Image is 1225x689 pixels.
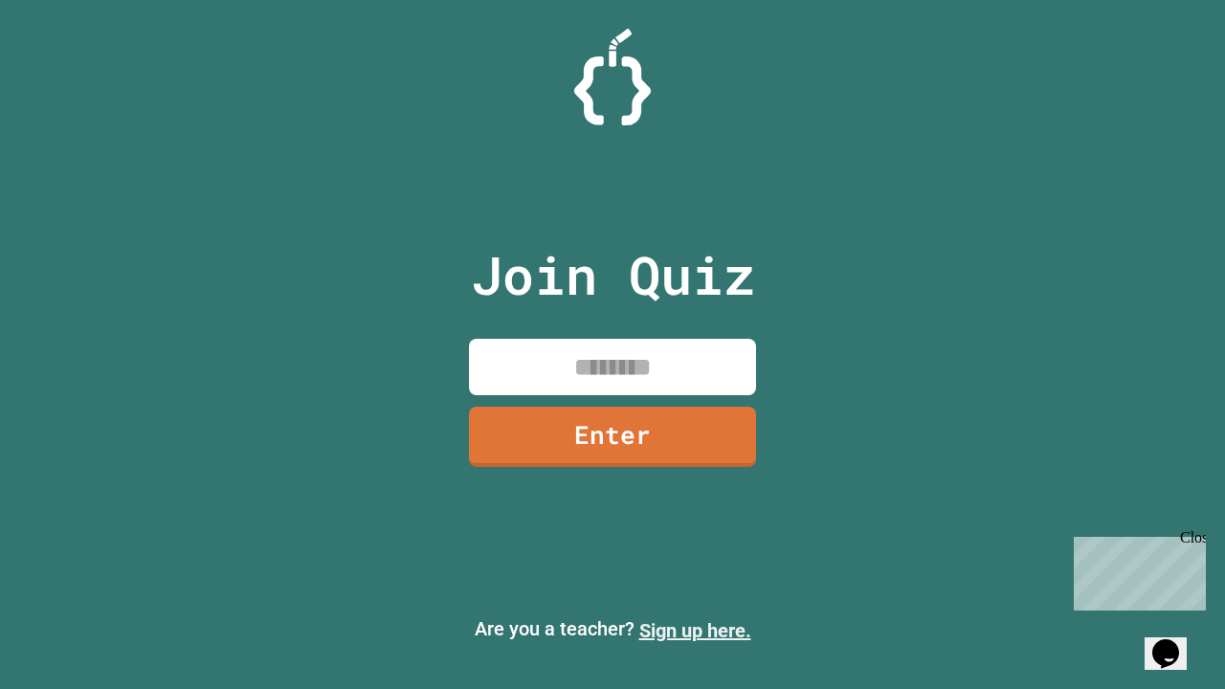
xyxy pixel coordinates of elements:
iframe: chat widget [1145,612,1206,670]
a: Sign up here. [639,619,751,642]
p: Join Quiz [471,235,755,315]
div: Chat with us now!Close [8,8,132,122]
img: Logo.svg [574,29,651,125]
iframe: chat widget [1066,529,1206,611]
a: Enter [469,407,756,467]
p: Are you a teacher? [15,614,1210,645]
